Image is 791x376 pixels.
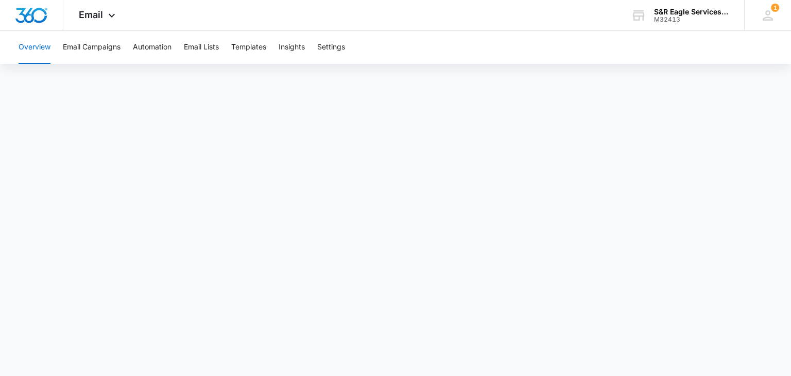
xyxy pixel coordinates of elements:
[133,31,171,64] button: Automation
[317,31,345,64] button: Settings
[654,8,729,16] div: account name
[654,16,729,23] div: account id
[771,4,779,12] span: 1
[771,4,779,12] div: notifications count
[63,31,121,64] button: Email Campaigns
[184,31,219,64] button: Email Lists
[79,9,103,20] span: Email
[231,31,266,64] button: Templates
[19,31,50,64] button: Overview
[279,31,305,64] button: Insights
